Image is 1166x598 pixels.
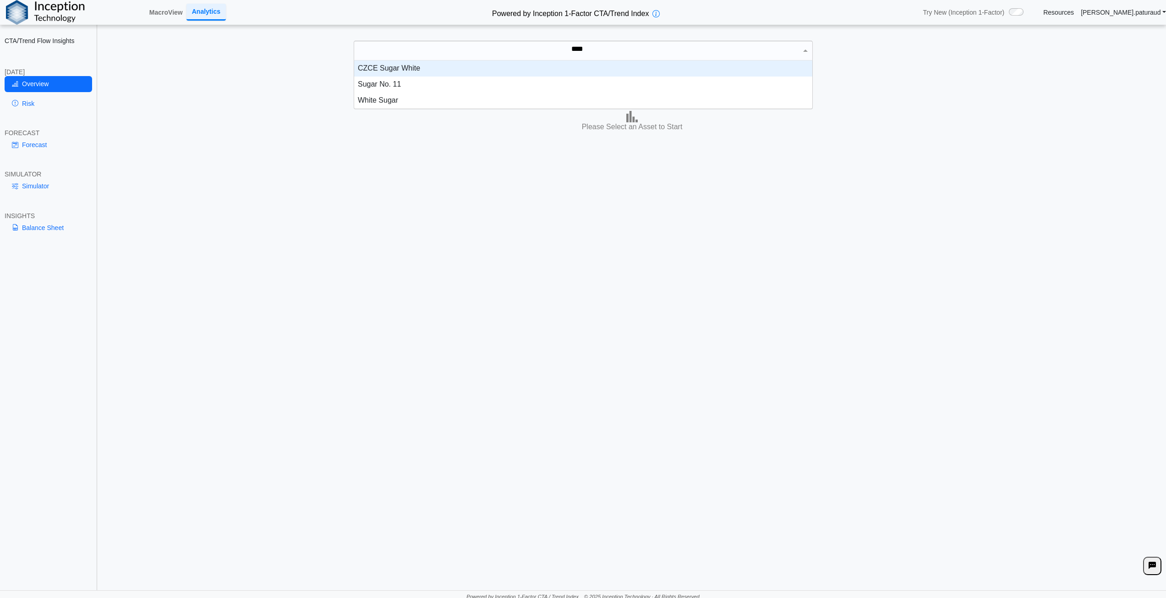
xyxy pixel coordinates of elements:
div: grid [354,60,812,109]
img: bar-chart.png [626,111,638,122]
span: Try New (Inception 1-Factor) [923,8,1005,16]
h3: Please Select an Asset to Start [100,122,1164,132]
h2: CTA/Trend Flow Insights [5,37,92,45]
a: Balance Sheet [5,220,92,236]
div: [DATE] [5,68,92,76]
a: Analytics [186,4,226,21]
a: Simulator [5,178,92,194]
a: Resources [1043,8,1074,16]
div: Sugar No. 11 [354,77,812,93]
div: White Sugar [354,93,812,109]
div: SIMULATOR [5,170,92,178]
a: Overview [5,76,92,92]
div: FORECAST [5,129,92,137]
a: MacroView [146,5,186,20]
a: Forecast [5,137,92,153]
a: Risk [5,96,92,111]
h5: Positioning data updated at previous day close; Price and Flow estimates updated intraday (15-min... [104,87,1161,93]
div: CZCE Sugar White [354,60,812,77]
div: INSIGHTS [5,212,92,220]
h2: Powered by Inception 1-Factor CTA/Trend Index [488,5,652,19]
a: [PERSON_NAME].paturaud [1081,8,1166,16]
